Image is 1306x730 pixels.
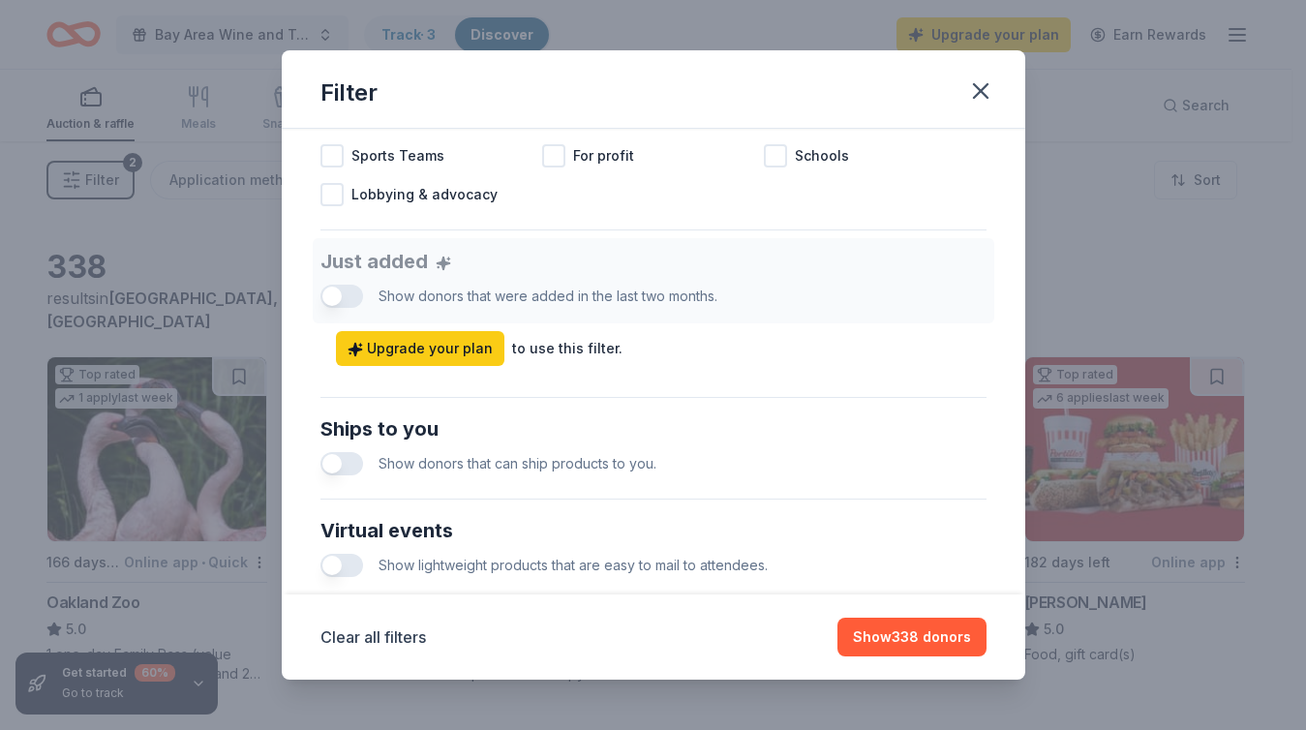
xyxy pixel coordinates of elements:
[351,144,444,167] span: Sports Teams
[795,144,849,167] span: Schools
[320,515,987,546] div: Virtual events
[348,337,493,360] span: Upgrade your plan
[351,183,498,206] span: Lobbying & advocacy
[336,331,504,366] a: Upgrade your plan
[320,77,378,108] div: Filter
[512,337,623,360] div: to use this filter.
[379,557,768,573] span: Show lightweight products that are easy to mail to attendees.
[379,455,656,471] span: Show donors that can ship products to you.
[837,618,987,656] button: Show338 donors
[320,625,426,649] button: Clear all filters
[320,413,987,444] div: Ships to you
[573,144,634,167] span: For profit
